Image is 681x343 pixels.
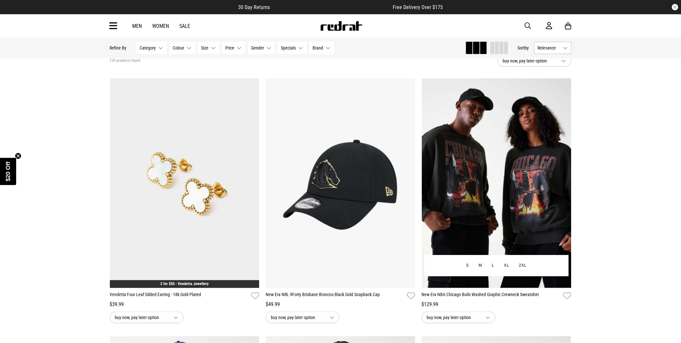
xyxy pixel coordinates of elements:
[201,45,209,50] span: Size
[560,175,568,183] button: Next
[110,291,249,301] a: Vendetta Four Leaf Gilded Earring - 18k Gold Plated
[115,314,169,321] span: buy now, pay later option
[110,301,260,308] div: $39.99
[180,23,190,29] a: Sale
[499,260,514,271] button: XL
[281,45,296,50] span: Specials
[462,260,474,271] button: S
[309,42,334,54] button: Brand
[525,45,529,50] span: by
[239,4,270,10] span: 30 Day Returns
[283,4,380,10] iframe: Customer reviews powered by Trustpilot
[425,175,433,183] button: Previous
[226,45,235,50] span: Price
[251,45,264,50] span: Gender
[538,45,561,50] span: Relevance
[487,260,499,271] button: L
[133,23,142,29] a: Men
[534,42,571,54] button: Relevance
[266,312,339,323] button: buy now, pay later option
[169,42,195,54] button: Colour
[427,314,481,321] span: buy now, pay later option
[474,260,487,271] button: M
[110,78,260,288] img: Vendetta Four Leaf Gilded Earring - 18k Gold Plated in White
[313,45,324,50] span: Brand
[514,260,532,271] button: 2XL
[173,45,185,50] span: Colour
[248,42,275,54] button: Gender
[110,45,127,50] p: Refine By
[266,301,415,308] div: $49.99
[222,42,245,54] button: Price
[153,23,169,29] a: Women
[136,42,167,54] button: Category
[422,312,495,323] button: buy now, pay later option
[498,55,571,67] button: buy now, pay later option
[160,282,208,286] a: 2 for $50 - Vendetta Jewellery
[393,4,443,10] span: Free Delivery Over $175
[422,301,571,308] div: $129.99
[140,45,156,50] span: Category
[15,153,21,159] button: Close teaser
[110,312,184,323] button: buy now, pay later option
[266,291,405,301] a: New Era NRL 9Forty Brisbane Broncos Black Gold Snapback Cap
[320,21,363,31] img: Redrat logo
[271,314,325,321] span: buy now, pay later option
[198,42,219,54] button: Size
[518,44,529,52] button: Sortby
[266,78,415,288] img: New Era Nrl 9forty Brisbane Broncos Black Gold Snapback Cap in Black
[422,291,561,301] a: New Era NBA Chicago Bulls Washed Graphic Crewneck Sweatshirt
[278,42,307,54] button: Specials
[503,57,557,65] span: buy now, pay later option
[5,3,25,22] button: Open LiveChat chat widget
[110,58,141,63] span: 135 products found
[5,161,11,181] span: $20 Off
[422,78,571,288] img: New Era Nba Chicago Bulls Washed Graphic Crewneck Sweatshirt in Black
